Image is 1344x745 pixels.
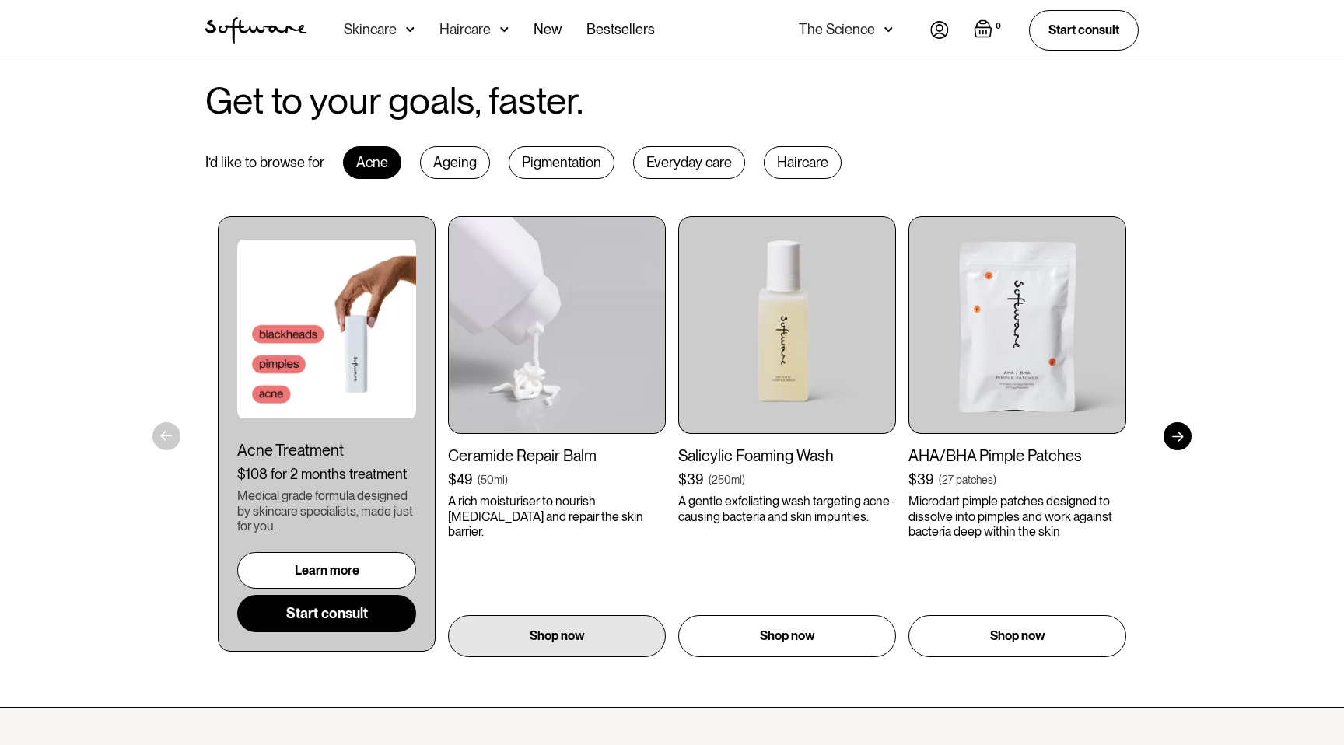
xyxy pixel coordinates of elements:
div: Pigmentation [509,146,614,179]
p: Shop now [990,627,1045,645]
div: Salicylic Foaming Wash [678,446,896,465]
div: ) [993,472,996,488]
div: $39 [908,471,934,488]
img: arrow down [500,22,509,37]
div: The Science [799,22,875,37]
a: Salicylic Foaming Wash$39(250ml)A gentle exfoliating wash targeting acne-causing bacteria and ski... [678,216,896,657]
a: Start consult [237,595,416,632]
div: Acne Treatment [237,441,416,460]
div: Haircare [439,22,491,37]
div: $49 [448,471,473,488]
div: 50ml [481,472,505,488]
a: Start consult [1029,10,1139,50]
p: Shop now [760,627,815,645]
div: ( [709,472,712,488]
div: 27 patches [942,472,993,488]
div: Ceramide Repair Balm [448,446,666,465]
div: Everyday care [633,146,745,179]
a: Open empty cart [974,19,1004,41]
div: Skincare [344,22,397,37]
div: ( [478,472,481,488]
div: 250ml [712,472,742,488]
div: $108 for 2 months treatment [237,466,416,483]
div: Medical grade formula designed by skincare specialists, made just for you. [237,488,416,533]
div: Acne [343,146,401,179]
a: Learn more [237,552,416,589]
img: arrow down [884,22,893,37]
img: Software Logo [205,17,306,44]
div: ( [939,472,942,488]
div: 0 [992,19,1004,33]
p: Microdart pimple patches designed to dissolve into pimples and work against bacteria deep within ... [908,494,1126,539]
div: Learn more [295,563,359,578]
div: Ageing [420,146,490,179]
h2: Get to your goals, faster. [205,80,583,121]
p: A gentle exfoliating wash targeting acne-causing bacteria and skin impurities. [678,494,896,523]
p: Shop now [530,627,585,645]
img: arrow down [406,22,415,37]
p: A rich moisturiser to nourish [MEDICAL_DATA] and repair the skin barrier. [448,494,666,539]
div: ) [505,472,508,488]
div: $39 [678,471,704,488]
div: AHA/BHA Pimple Patches [908,446,1126,465]
div: ) [742,472,745,488]
a: Ceramide Repair Balm$49(50ml)A rich moisturiser to nourish [MEDICAL_DATA] and repair the skin bar... [448,216,666,657]
div: I’d like to browse for [205,154,324,171]
div: Haircare [764,146,842,179]
a: AHA/BHA Pimple Patches$39(27 patches)Microdart pimple patches designed to dissolve into pimples a... [908,216,1126,657]
a: home [205,17,306,44]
